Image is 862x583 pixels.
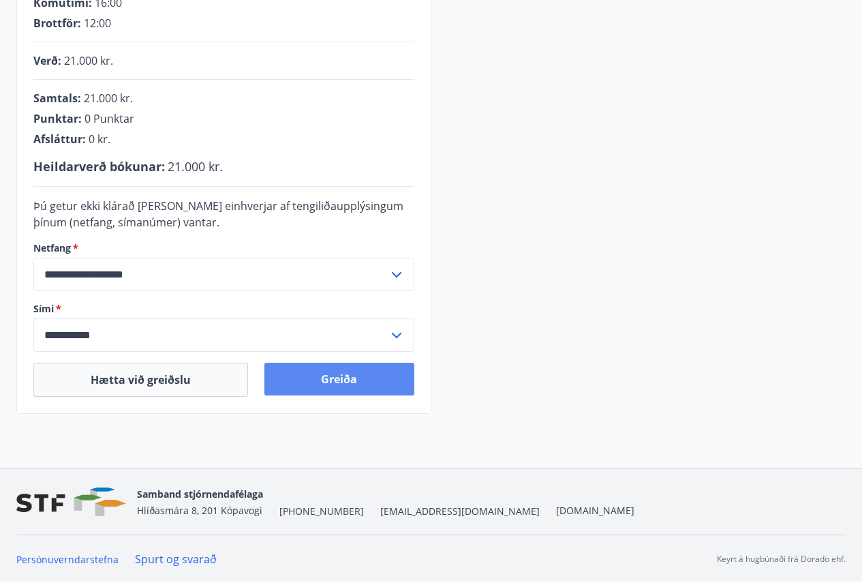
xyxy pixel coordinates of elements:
[380,505,540,518] span: [EMAIL_ADDRESS][DOMAIN_NAME]
[84,16,111,31] span: 12:00
[33,363,248,397] button: Hætta við greiðslu
[137,504,262,517] span: Hlíðasmára 8, 201 Kópavogi
[264,363,414,395] button: Greiða
[84,111,134,126] span: 0 Punktar
[135,552,217,567] a: Spurt og svarað
[279,505,364,518] span: [PHONE_NUMBER]
[33,241,414,255] label: Netfang
[33,198,403,230] span: Þú getur ekki klárað [PERSON_NAME] einhverjar af tengiliðaupplýsingum þínum (netfang, símanúmer) ...
[89,132,110,147] span: 0 kr.
[16,553,119,566] a: Persónuverndarstefna
[33,111,82,126] span: Punktar :
[33,132,86,147] span: Afsláttur :
[556,504,634,517] a: [DOMAIN_NAME]
[717,553,846,565] p: Keyrt á hugbúnaði frá Dorado ehf.
[16,488,126,517] img: vjCaq2fThgY3EUYqSgpjEiBg6WP39ov69hlhuPVN.png
[33,53,61,68] span: Verð :
[33,158,165,175] span: Heildarverð bókunar :
[84,91,133,106] span: 21.000 kr.
[168,158,223,175] span: 21.000 kr.
[33,16,81,31] span: Brottför :
[33,302,414,316] label: Sími
[137,488,263,500] span: Samband stjórnendafélaga
[64,53,113,68] span: 21.000 kr.
[33,91,81,106] span: Samtals :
